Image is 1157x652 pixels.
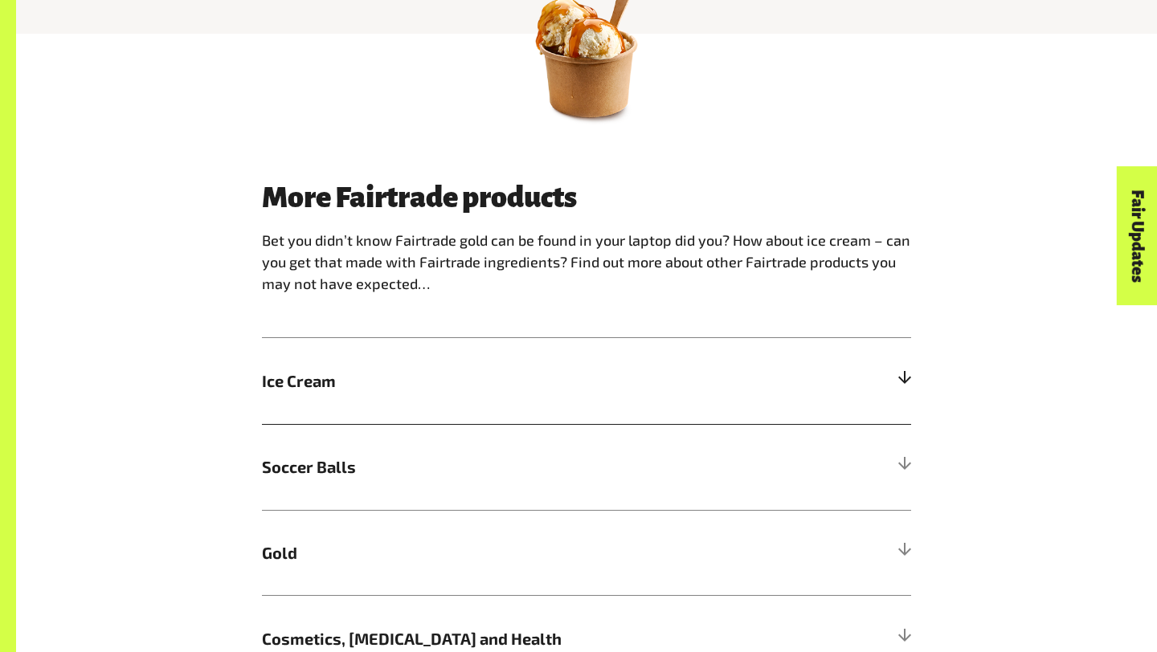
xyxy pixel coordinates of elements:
[262,181,911,214] h3: More Fairtrade products
[262,231,910,292] span: Bet you didn’t know Fairtrade gold can be found in your laptop did you? How about ice cream – can...
[262,626,749,650] span: Cosmetics, [MEDICAL_DATA] and Health
[262,454,749,479] span: Soccer Balls
[262,369,749,393] span: Ice Cream
[262,540,749,564] span: Gold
